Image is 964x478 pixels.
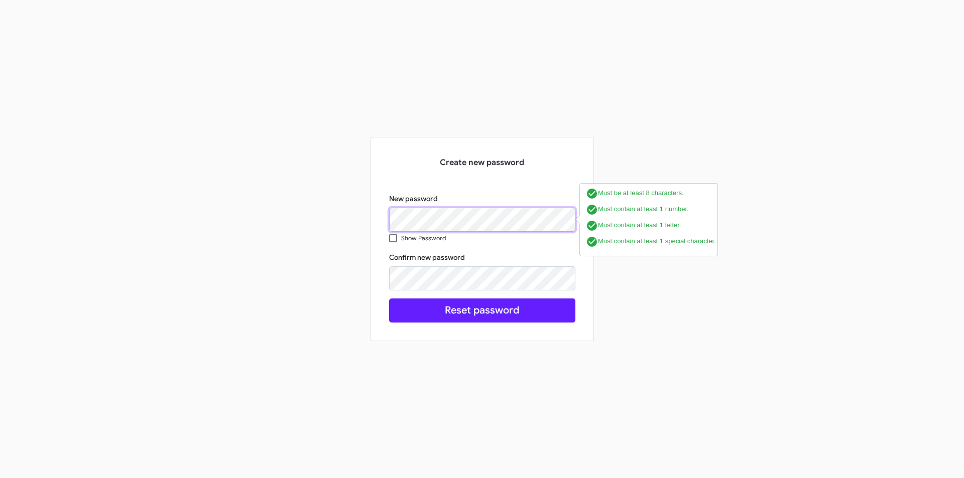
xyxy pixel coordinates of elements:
[586,188,598,200] i: check_circle
[586,236,598,248] i: check_circle
[586,236,716,248] label: Must contain at least 1 special character.
[586,220,715,232] label: Must contain at least 1 letter.
[586,188,716,200] label: Must be at least 8 characters.
[389,155,575,170] h3: Create new password
[401,234,446,242] small: Show Password
[586,204,598,216] i: check_circle
[586,204,715,216] label: Must contain at least 1 number.
[389,298,575,323] button: Reset password
[389,194,438,204] label: New password
[586,220,598,232] i: check_circle
[389,252,465,262] label: Confirm new password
